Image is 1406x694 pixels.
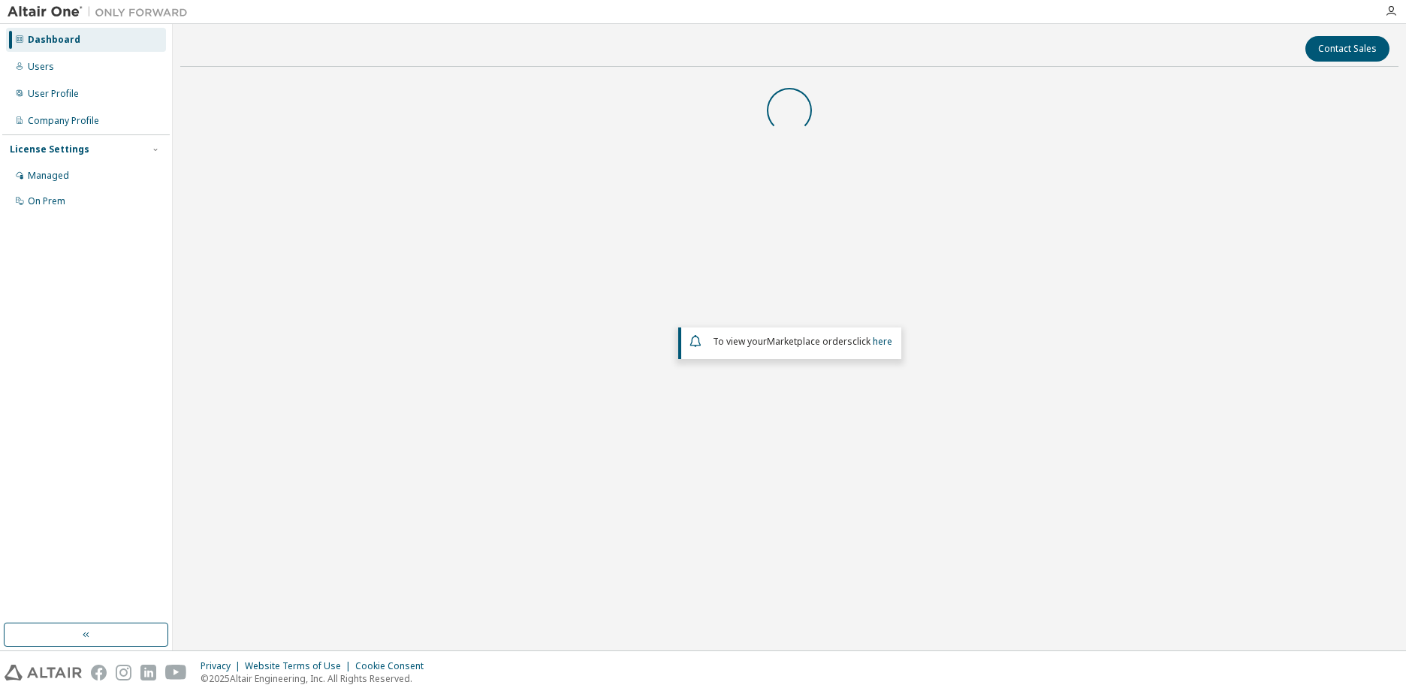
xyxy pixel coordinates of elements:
a: here [873,335,892,348]
div: Managed [28,170,69,182]
div: User Profile [28,88,79,100]
img: facebook.svg [91,665,107,680]
img: altair_logo.svg [5,665,82,680]
div: Users [28,61,54,73]
button: Contact Sales [1305,36,1389,62]
img: Altair One [8,5,195,20]
div: Dashboard [28,34,80,46]
img: linkedin.svg [140,665,156,680]
div: Privacy [201,660,245,672]
img: instagram.svg [116,665,131,680]
div: License Settings [10,143,89,155]
div: Cookie Consent [355,660,433,672]
div: Company Profile [28,115,99,127]
em: Marketplace orders [767,335,852,348]
p: © 2025 Altair Engineering, Inc. All Rights Reserved. [201,672,433,685]
div: On Prem [28,195,65,207]
span: To view your click [713,335,892,348]
div: Website Terms of Use [245,660,355,672]
img: youtube.svg [165,665,187,680]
